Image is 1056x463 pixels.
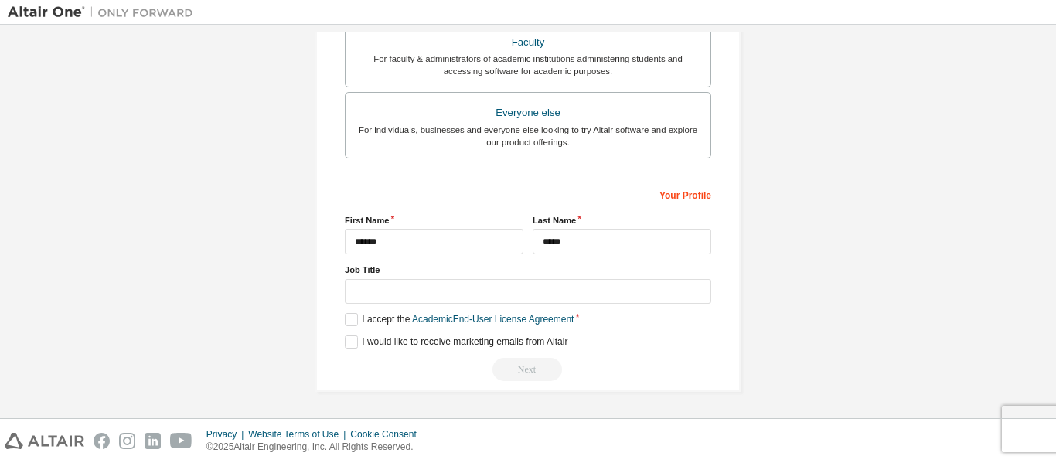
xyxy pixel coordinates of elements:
label: Last Name [533,214,711,226]
div: Website Terms of Use [248,428,350,441]
div: Privacy [206,428,248,441]
div: Read and acccept EULA to continue [345,358,711,381]
img: Altair One [8,5,201,20]
div: For faculty & administrators of academic institutions administering students and accessing softwa... [355,53,701,77]
img: youtube.svg [170,433,192,449]
a: Academic End-User License Agreement [412,314,574,325]
div: Cookie Consent [350,428,425,441]
label: Job Title [345,264,711,276]
div: For individuals, businesses and everyone else looking to try Altair software and explore our prod... [355,124,701,148]
label: First Name [345,214,523,226]
label: I would like to receive marketing emails from Altair [345,335,567,349]
img: instagram.svg [119,433,135,449]
label: I accept the [345,313,574,326]
p: © 2025 Altair Engineering, Inc. All Rights Reserved. [206,441,426,454]
div: Your Profile [345,182,711,206]
img: altair_logo.svg [5,433,84,449]
img: facebook.svg [94,433,110,449]
img: linkedin.svg [145,433,161,449]
div: Faculty [355,32,701,53]
div: Everyone else [355,102,701,124]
